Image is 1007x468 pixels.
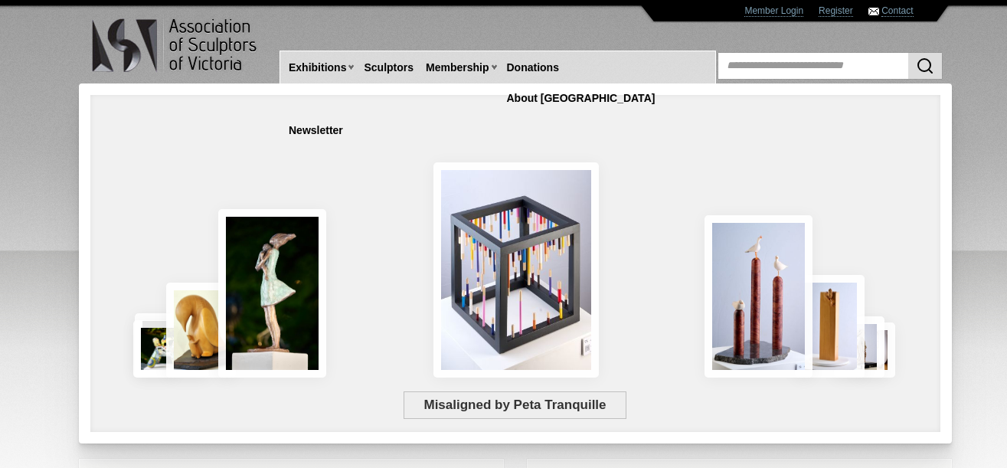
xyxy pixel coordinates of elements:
[283,54,352,82] a: Exhibitions
[501,54,565,82] a: Donations
[916,57,934,75] img: Search
[358,54,420,82] a: Sculptors
[881,5,913,17] a: Contact
[795,275,865,378] img: Little Frog. Big Climb
[404,391,626,419] span: Misaligned by Peta Tranquille
[819,5,853,17] a: Register
[433,162,599,378] img: Misaligned
[91,15,260,76] img: logo.png
[420,54,495,82] a: Membership
[501,84,662,113] a: About [GEOGRAPHIC_DATA]
[744,5,803,17] a: Member Login
[705,215,812,378] img: Rising Tides
[218,209,327,378] img: Connection
[868,8,879,15] img: Contact ASV
[283,116,349,145] a: Newsletter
